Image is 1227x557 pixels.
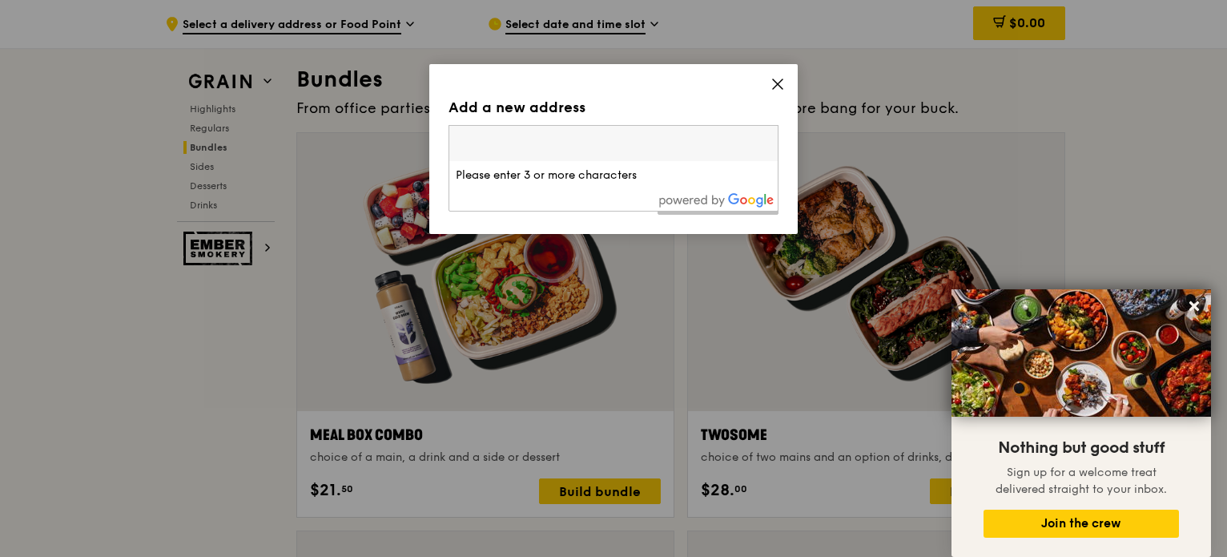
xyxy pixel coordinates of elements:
[998,438,1165,458] span: Nothing but good stuff
[449,161,778,190] li: Please enter 3 or more characters
[659,193,774,208] img: powered-by-google.60e8a832.png
[951,289,1211,417] img: DSC07876-Edit02-Large.jpeg
[1181,293,1207,319] button: Close
[984,510,1179,538] button: Join the crew
[996,466,1167,496] span: Sign up for a welcome treat delivered straight to your inbox.
[449,96,778,119] div: Add a new address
